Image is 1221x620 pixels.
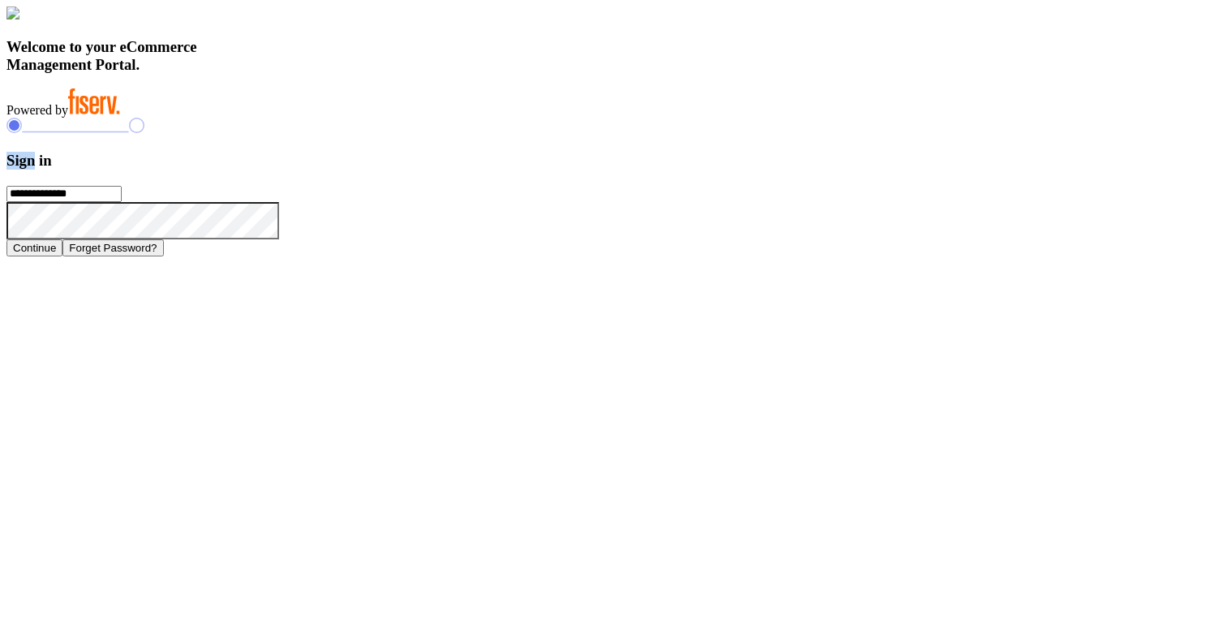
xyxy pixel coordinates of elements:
[6,239,62,256] button: Continue
[6,38,1215,74] h3: Welcome to your eCommerce Management Portal.
[6,103,68,117] span: Powered by
[6,6,19,19] img: card_Illustration.svg
[62,239,163,256] button: Forget Password?
[6,152,1215,170] h3: Sign in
